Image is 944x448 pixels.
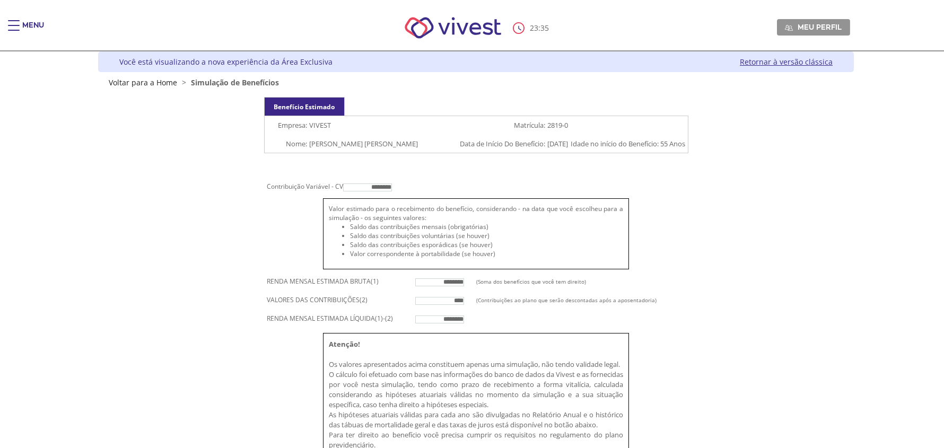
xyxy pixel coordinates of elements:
[798,22,842,32] span: Meu perfil
[777,19,850,35] a: Meu perfil
[264,272,413,291] td: RENDA MENSAL ESTIMADA BRUTA(1)
[458,116,546,135] td: Matrícula:
[540,23,549,33] span: 35
[119,57,333,67] div: Você está visualizando a nova experiência da Área Exclusiva
[308,135,458,153] td: [PERSON_NAME] [PERSON_NAME]
[530,23,538,33] span: 23
[350,240,623,249] div: Saldo das contribuições esporádicas (se houver)
[393,5,513,50] img: Vivest
[785,24,793,32] img: Meu perfil
[191,77,279,87] span: Simulação de Benefícios
[329,204,623,222] div: Valor estimado para o recebimento do benefício, considerando - na data que você escolheu para a s...
[264,97,345,116] div: Benefício Estimado
[458,135,546,153] td: Data de Início Do Benefício:
[546,116,688,135] td: 2819-0
[740,57,833,67] a: Retornar à versão clássica
[350,231,623,240] div: Saldo das contribuições voluntárias (se houver)
[308,116,458,135] td: VIVEST
[350,222,623,231] div: Saldo das contribuições mensais (obrigatórias)
[264,177,688,196] td: Contribuição Variável - CV
[570,135,688,153] td: Idade no início do Benefício: 55 Anos
[179,77,189,87] span: >
[264,291,413,309] td: VALORES DAS CONTRIBUIÇÕES(2)
[546,135,570,153] td: [DATE]
[476,291,688,309] td: (Contribuições ao plano que serão descontadas após a aposentadoria)
[22,20,44,41] div: Menu
[350,249,623,258] div: Valor correspondente à portabilidade (se houver)
[264,116,308,135] td: Empresa:
[109,77,177,87] a: Voltar para a Home
[264,309,413,328] td: RENDA MENSAL ESTIMADA LÍQUIDA(1)-(2)
[513,22,551,34] div: :
[329,339,360,349] strong: Atenção!
[264,135,308,153] td: Nome:
[476,272,688,291] td: (Soma dos benefícios que você tem direito)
